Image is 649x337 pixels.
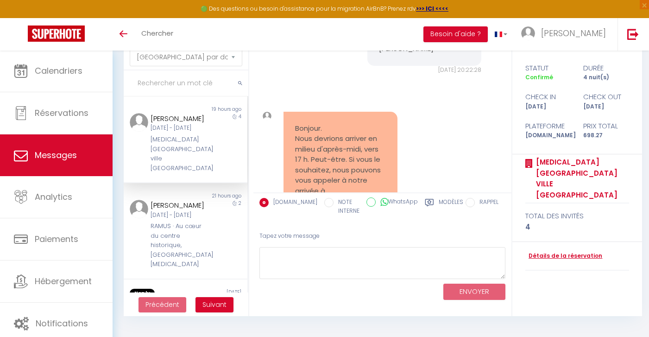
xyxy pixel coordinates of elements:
div: Prix total [577,121,635,132]
a: >>> ICI <<<< [416,5,448,13]
img: Super Booking [28,25,85,42]
div: durée [577,63,635,74]
img: ... [130,113,148,132]
div: 19 hours ago [185,106,247,113]
img: ... [130,200,148,218]
img: logout [627,28,639,40]
button: ENVOYER [443,284,505,300]
img: ... [521,26,535,40]
div: check in [519,91,577,102]
span: Calendriers [35,65,82,76]
span: Non lu [130,289,155,298]
input: Rechercher un mot clé [124,70,248,96]
div: [DATE] 20:22:28 [367,66,481,75]
span: Chercher [141,28,173,38]
div: 4 [525,222,629,233]
img: ... [263,112,271,121]
label: RAPPEL [475,198,498,208]
div: [DATE] [185,289,247,298]
span: Hébergement [35,275,92,287]
div: [DATE] [519,102,577,111]
div: statut [519,63,577,74]
span: 2 [239,200,241,207]
div: 698.27 [577,131,635,140]
label: WhatsApp [376,197,418,208]
div: 21 hours ago [185,192,247,200]
span: Suivant [202,300,227,309]
div: [MEDICAL_DATA][GEOGRAPHIC_DATA] ville [GEOGRAPHIC_DATA] [151,135,210,173]
span: 4 [239,113,241,120]
a: ... [PERSON_NAME] [514,18,617,51]
button: Besoin d'aide ? [423,26,488,42]
span: Analytics [35,191,72,203]
span: Précédent [145,300,179,309]
span: Paiements [35,233,78,245]
label: [DOMAIN_NAME] [269,198,317,208]
button: Next [195,297,233,313]
label: NOTE INTERNE [334,198,359,216]
span: Confirmé [525,73,553,81]
a: Détails de la réservation [525,252,602,261]
div: Tapez votre message [259,225,505,248]
span: [PERSON_NAME] [541,27,606,39]
a: Chercher [134,18,180,51]
div: [PERSON_NAME] [151,200,210,211]
div: [DATE] - [DATE] [151,211,210,220]
span: Notifications [36,318,88,329]
div: total des invités [525,210,629,222]
div: Plateforme [519,121,577,132]
div: [PERSON_NAME] [151,113,210,124]
div: [DATE] - [DATE] [151,124,210,133]
div: 4 nuit(s) [577,73,635,82]
pre: Bonjour. Nous devrions arriver en milieu d'après-midi, vers 17 h. Peut-être. Si vous le souhaitez... [295,123,386,259]
span: Réservations [35,107,88,119]
a: [MEDICAL_DATA][GEOGRAPHIC_DATA] ville [GEOGRAPHIC_DATA] [533,157,629,200]
span: Messages [35,149,77,161]
label: Modèles [439,198,463,217]
div: check out [577,91,635,102]
button: Previous [139,297,186,313]
div: RAMUS · Au cœur du centre historique, [GEOGRAPHIC_DATA][MEDICAL_DATA] [151,222,210,269]
div: [DATE] [577,102,635,111]
div: [DOMAIN_NAME] [519,131,577,140]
